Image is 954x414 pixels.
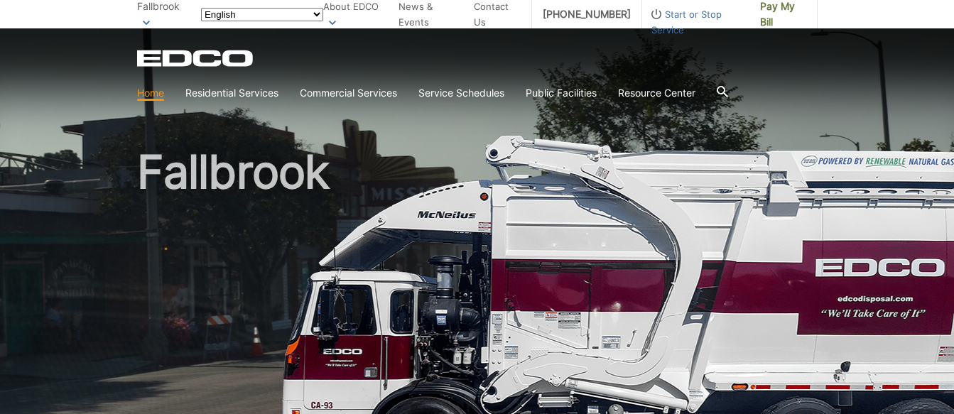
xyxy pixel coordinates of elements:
a: Service Schedules [418,85,504,101]
a: Commercial Services [300,85,397,101]
a: Residential Services [185,85,278,101]
select: Select a language [201,8,323,21]
a: EDCD logo. Return to the homepage. [137,50,255,67]
a: Resource Center [618,85,695,101]
a: Public Facilities [526,85,597,101]
a: Home [137,85,164,101]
